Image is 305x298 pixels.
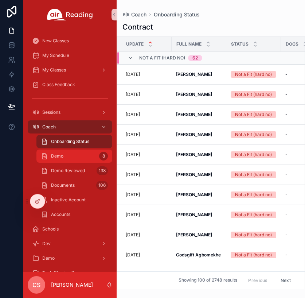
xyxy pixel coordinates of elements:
p: [DATE] [126,112,140,117]
a: [PERSON_NAME] [176,152,222,158]
p: [DATE] [126,92,140,97]
span: - [285,132,288,138]
img: App logo [47,9,93,20]
p: [PERSON_NAME] [51,281,93,289]
div: Not a Fit (hard no) [235,191,272,198]
a: Not a Fit (hard no) [231,131,277,138]
span: - [285,92,288,97]
span: Full name [176,41,202,47]
p: [DATE] [126,71,140,77]
span: Inactive Account [51,197,86,203]
a: Not a Fit (hard no) [231,212,277,218]
span: - [285,212,288,218]
a: Accounts [36,208,112,221]
span: - [285,252,288,258]
p: [DATE] [126,152,140,158]
span: New Classes [42,38,69,44]
span: Not a Fit (hard no) [139,55,185,61]
div: Not a Fit (hard no) [235,171,272,178]
span: - [285,71,288,77]
span: Dev [42,241,51,247]
a: Demo [28,252,112,265]
div: 8 [99,152,108,160]
a: Inactive Account [36,193,112,206]
a: Demo Reviewed138 [36,164,112,177]
div: 62 [192,55,198,61]
span: My Classes [42,67,66,73]
a: [PERSON_NAME] [176,71,222,77]
span: Class Feedback [42,82,75,88]
a: [PERSON_NAME] [176,212,222,218]
span: Coach [131,11,146,18]
a: [DATE] [126,92,167,97]
a: Tech Check - Zoom [28,266,112,279]
a: [DATE] [126,132,167,138]
a: Schools [28,222,112,236]
span: Update [126,41,144,47]
strong: [PERSON_NAME] [176,212,212,217]
p: [DATE] [126,172,140,178]
a: [DATE] [126,152,167,158]
strong: [PERSON_NAME] [176,132,212,137]
a: [DATE] [126,252,167,258]
p: [DATE] [126,232,140,238]
h1: Contract [122,22,153,32]
span: Sessions [42,109,60,115]
strong: [PERSON_NAME] [176,232,212,237]
div: Not a Fit (hard no) [235,151,272,158]
a: Not a Fit (hard no) [231,252,277,258]
p: [DATE] [126,192,140,198]
a: Dev [28,237,112,250]
span: Status [231,41,249,47]
span: Schools [42,226,59,232]
a: [DATE] [126,112,167,117]
span: Docs [286,41,298,47]
span: Accounts [51,212,70,217]
strong: [PERSON_NAME] [176,112,212,117]
div: Not a Fit (hard no) [235,111,272,118]
strong: [PERSON_NAME] [176,71,212,77]
button: Next [275,275,296,286]
strong: [PERSON_NAME] [176,92,212,97]
p: [DATE] [126,212,140,218]
span: - [285,152,288,158]
a: Not a Fit (hard no) [231,91,277,98]
span: Documents [51,182,75,188]
div: Not a Fit (hard no) [235,252,272,258]
p: [DATE] [126,132,140,138]
strong: Godsgift Agbomekhe [176,252,221,258]
a: Coach [28,120,112,133]
a: Not a Fit (hard no) [231,111,277,118]
a: Not a Fit (hard no) [231,232,277,238]
span: My Schedule [42,53,69,58]
span: Demo [42,255,55,261]
a: [PERSON_NAME] [176,132,222,138]
a: [PERSON_NAME] [176,112,222,117]
div: Not a Fit (hard no) [235,212,272,218]
span: Tech Check - Zoom [42,270,83,276]
span: CS [32,280,40,289]
span: - [285,232,288,238]
a: Onboarding Status [154,11,200,18]
a: Demo8 [36,150,112,163]
a: [PERSON_NAME] [176,172,222,178]
span: Demo [51,153,63,159]
a: Not a Fit (hard no) [231,191,277,198]
strong: [PERSON_NAME] [176,152,212,157]
div: Not a Fit (hard no) [235,131,272,138]
span: Showing 100 of 2748 results [179,278,237,283]
strong: [PERSON_NAME] [176,192,212,197]
a: [DATE] [126,212,167,218]
a: Coach [122,11,146,18]
a: [PERSON_NAME] [176,192,222,198]
div: Not a Fit (hard no) [235,91,272,98]
a: Not a Fit (hard no) [231,151,277,158]
a: Class Feedback [28,78,112,91]
a: [DATE] [126,71,167,77]
a: [PERSON_NAME] [176,92,222,97]
a: Onboarding Status [36,135,112,148]
strong: [PERSON_NAME] [176,172,212,177]
div: 106 [96,181,108,190]
a: Not a Fit (hard no) [231,171,277,178]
